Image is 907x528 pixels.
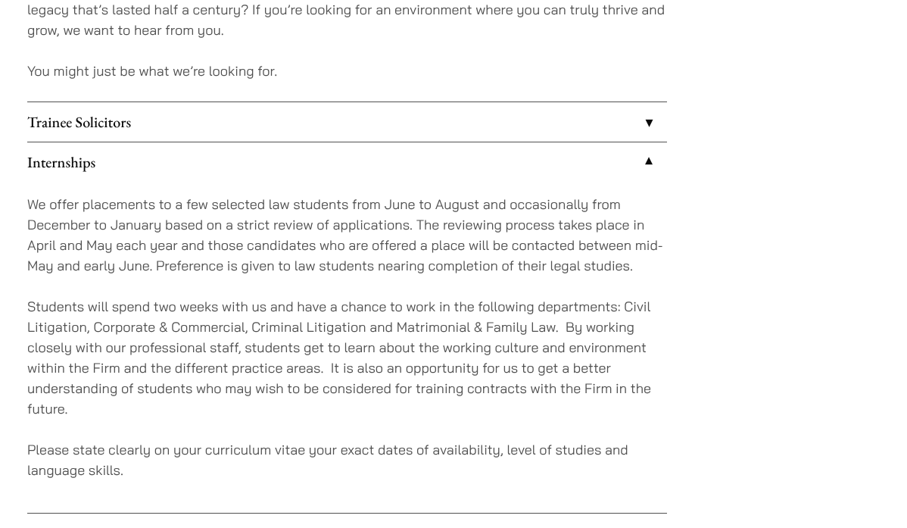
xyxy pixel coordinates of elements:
[27,102,667,142] a: Trainee Solicitors
[27,439,667,480] p: Please state clearly on your curriculum vitae your exact dates of availability, level of studies ...
[27,182,667,513] div: Internships
[27,194,667,276] p: We offer placements to a few selected law students from June to August and occasionally from Dece...
[27,296,667,419] p: Students will spend two weeks with us and have a chance to work in the following departments: Civ...
[27,142,667,182] a: Internships
[27,61,667,81] p: You might just be what we’re looking for.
